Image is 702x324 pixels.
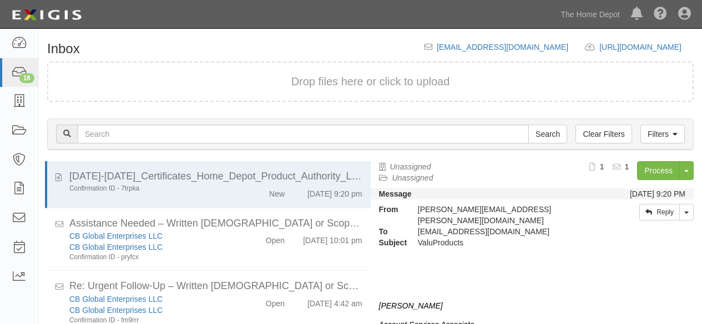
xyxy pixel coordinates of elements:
div: Confirmation ID - 7trpka [69,184,233,193]
a: Unassigned [390,162,431,171]
div: Confirmation ID - pryfcx [69,253,233,262]
a: Clear Filters [575,125,632,143]
strong: Subject [371,237,410,248]
div: ValuProducts [410,237,605,248]
a: The Home Depot [555,3,625,25]
div: [DATE] 9:20 PM [630,188,685,199]
a: CB Global Enterprises LLC [69,232,163,240]
a: [EMAIL_ADDRESS][DOMAIN_NAME] [437,43,568,52]
div: New [269,184,285,199]
a: [URL][DOMAIN_NAME] [599,43,694,52]
i: Help Center - Complianz [654,8,667,21]
b: 1 [600,162,604,171]
a: Filters [640,125,685,143]
div: 16 [19,73,34,83]
div: 2025-2026_Certificates_Home_Depot_Product_Authority_LLC-ValuProducts.pdf [69,169,362,184]
div: [PERSON_NAME][EMAIL_ADDRESS][PERSON_NAME][DOMAIN_NAME] [410,204,605,226]
div: Open [266,230,285,246]
a: CB Global Enterprises LLC [69,295,163,304]
b: 1 [625,162,629,171]
a: Unassigned [392,173,433,182]
div: Assistance Needed – Written Contract or Scope of Work for COI (Home Depot Onboarding) [69,217,362,231]
strong: From [371,204,410,215]
i: [PERSON_NAME] [379,301,443,310]
a: Process [637,161,680,180]
a: CB Global Enterprises LLC [69,306,163,315]
div: Open [266,294,285,309]
strong: Message [379,189,412,198]
img: logo-5460c22ac91f19d4615b14bd174203de0afe785f0fc80cf4dbbc73dc1793850b.png [8,5,85,25]
div: [DATE] 4:42 am [307,294,362,309]
a: Reply [639,204,680,220]
button: Drop files here or click to upload [291,74,450,90]
div: [DATE] 9:20 pm [307,184,362,199]
div: [DATE] 10:01 pm [303,230,362,246]
strong: To [371,226,410,237]
input: Search [78,125,529,143]
div: inbox@thdmerchandising.complianz.com [410,226,605,237]
input: Search [528,125,567,143]
h1: Inbox [47,42,80,56]
a: CB Global Enterprises LLC [69,243,163,251]
div: Re: Urgent Follow-Up – Written Contract or Scope of Work Needed for COI [69,279,362,294]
